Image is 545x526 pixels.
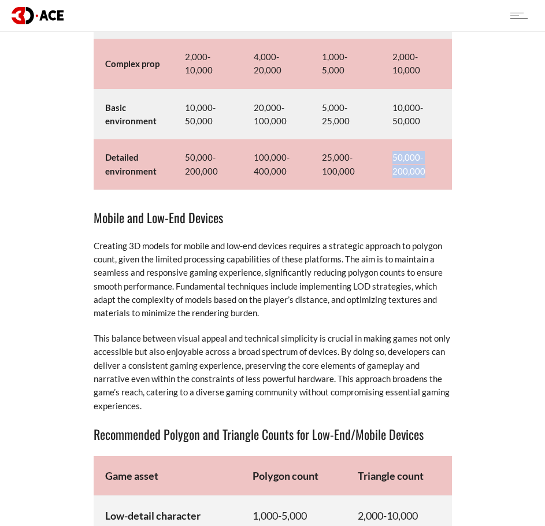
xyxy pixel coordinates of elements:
[242,39,311,89] td: 4,000-20,000
[310,89,381,139] td: 5,000-25,000
[94,424,452,444] h3: Recommended Polygon and Triangle Counts for Low-End/Mobile Devices
[94,332,452,413] p: This balance between visual appeal and technical simplicity is crucial in making games not only a...
[94,208,452,227] h3: Mobile and Low-End Devices
[105,509,201,522] strong: Low-detail character
[12,7,64,24] img: logo dark
[105,102,157,126] strong: Basic environment
[310,39,381,89] td: 1,000-5,000
[94,239,452,320] p: Creating 3D models for mobile and low-end devices requires a strategic approach to polygon count,...
[173,39,242,89] td: 2,000-10,000
[105,469,158,482] strong: Game asset
[173,139,242,190] td: 50,000-200,000
[242,139,311,190] td: 100,000-400,000
[381,89,451,139] td: 10,000-50,000
[381,139,451,190] td: 50,000-200,000
[253,469,318,482] strong: Polygon count
[105,152,157,176] strong: Detailed environment
[381,39,451,89] td: 2,000-10,000
[242,89,311,139] td: 20,000-100,000
[173,89,242,139] td: 10,000-50,000
[310,139,381,190] td: 25,000-100,000
[358,469,424,482] strong: Triangle count
[105,58,160,69] strong: Complex prop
